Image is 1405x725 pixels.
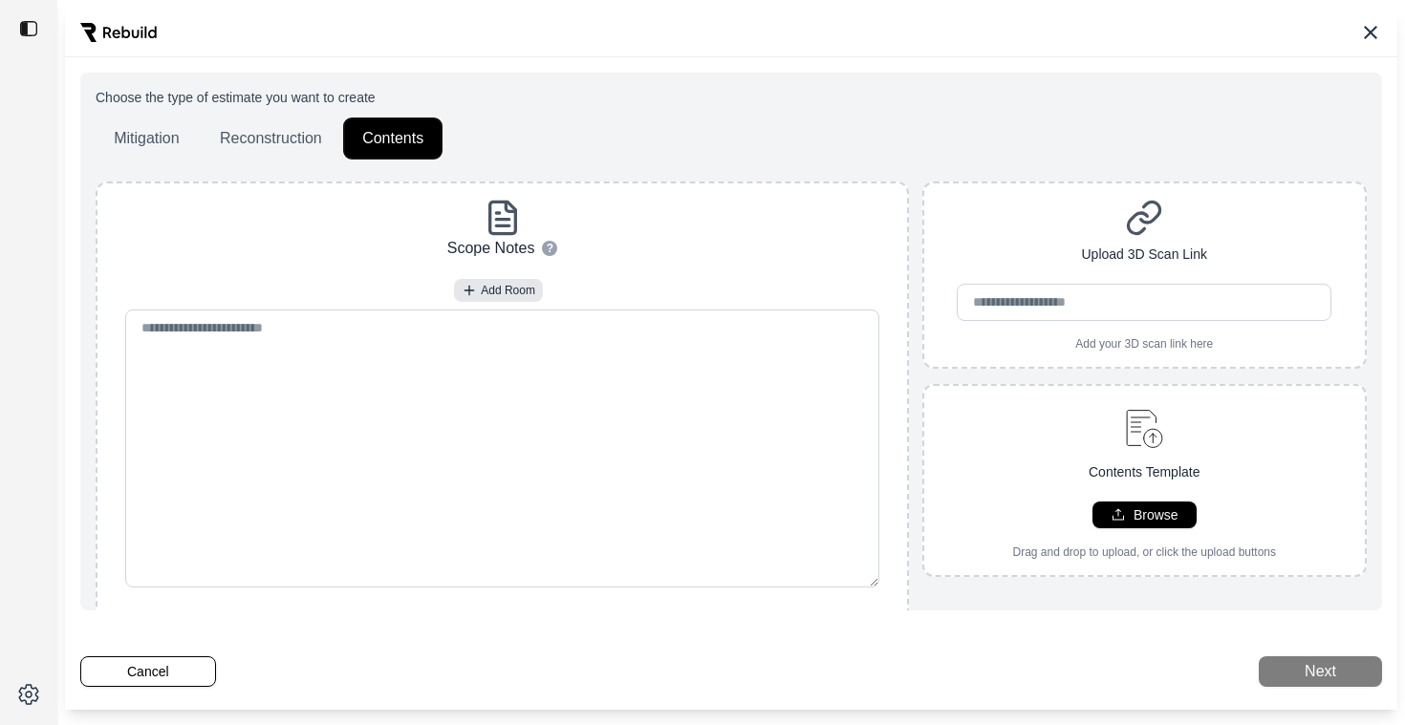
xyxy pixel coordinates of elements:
[412,609,594,625] p: Add room-specific notes and details
[19,19,38,38] img: toggle sidebar
[80,23,157,42] img: Rebuild
[344,118,442,159] button: Contents
[80,656,216,687] button: Cancel
[202,118,340,159] button: Reconstruction
[547,241,553,256] span: ?
[481,283,535,298] span: Add Room
[1075,336,1213,352] p: Add your 3D scan link here
[1092,501,1197,528] button: Browse
[1117,401,1172,455] img: upload-document.svg
[96,118,198,159] button: Mitigation
[1089,462,1200,482] p: Contents Template
[96,88,1367,107] p: Choose the type of estimate you want to create
[1012,544,1276,560] p: Drag and drop to upload, or click the upload buttons
[1081,245,1207,265] p: Upload 3D Scan Link
[1134,505,1178,524] p: Browse
[447,237,535,260] p: Scope Notes
[454,279,543,302] button: Add Room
